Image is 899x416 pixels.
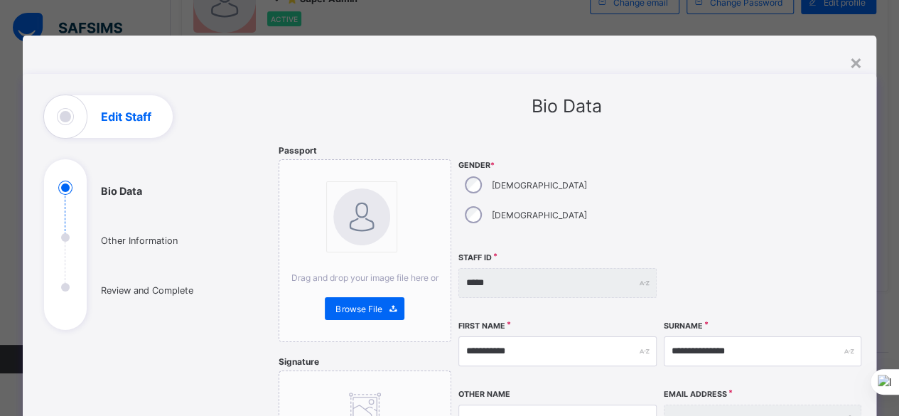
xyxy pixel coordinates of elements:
label: Other Name [458,390,510,399]
span: Passport [279,145,317,156]
img: bannerImage [333,188,390,245]
label: [DEMOGRAPHIC_DATA] [492,210,587,220]
span: Bio Data [532,95,602,117]
span: Gender [458,161,656,170]
span: Signature [279,356,319,367]
span: Drag and drop your image file here or [291,272,438,283]
label: First Name [458,321,505,331]
h1: Edit Staff [101,111,151,122]
span: Browse File [335,304,382,314]
div: bannerImageDrag and drop your image file here orBrowse File [279,159,452,342]
label: [DEMOGRAPHIC_DATA] [492,180,587,191]
label: Email Address [664,390,727,399]
label: Staff ID [458,253,492,262]
div: × [849,50,862,74]
label: Surname [664,321,703,331]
